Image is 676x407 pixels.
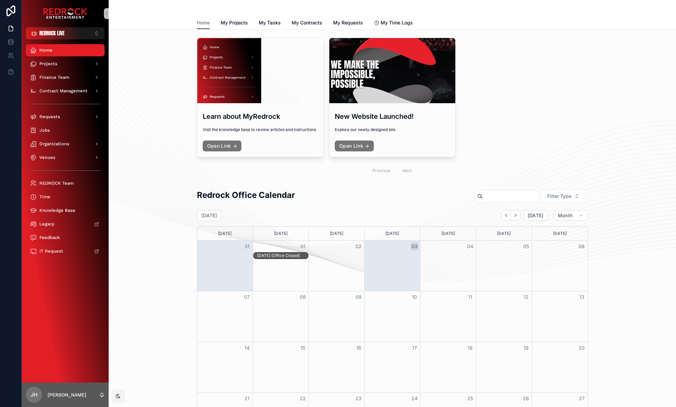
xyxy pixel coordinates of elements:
button: 05 [522,242,530,251]
span: Home [197,19,210,26]
div: [DATE] (Office Closed) [257,253,308,258]
button: 02 [354,242,363,251]
a: Home [26,44,105,56]
a: Feedback [26,232,105,244]
button: Select Button [542,190,585,203]
span: Feedback [39,235,60,240]
button: 13 [578,293,586,301]
button: 03 [410,242,419,251]
button: 24 [410,394,419,403]
div: [DATE] [421,227,475,240]
button: Back [501,210,511,221]
a: Home [197,17,210,30]
span: Requests [39,114,60,119]
span: Filter Type [547,193,571,200]
button: 25 [466,394,474,403]
button: 31 [243,242,251,251]
a: Jobs [26,124,105,136]
a: Open Link → [335,141,374,151]
span: Time [39,194,50,200]
button: 07 [243,293,251,301]
div: [DATE] [477,227,531,240]
img: App logo [43,8,87,19]
button: 21 [243,394,251,403]
span: IT Request [39,248,63,254]
button: 17 [410,344,419,352]
a: Time [26,191,105,203]
span: Venues [39,155,55,160]
button: 08 [299,293,307,301]
span: Projects [39,61,57,67]
span: Finance Team [39,75,69,80]
a: My Requests [333,17,363,30]
span: Legacy [39,221,54,227]
button: Next [511,210,520,221]
a: REDROCK Team [26,177,105,189]
button: 11 [466,293,474,301]
button: 23 [354,394,363,403]
span: My Time Logs [381,19,413,26]
button: Select Button [26,27,105,39]
a: Requests [26,111,105,123]
h2: [DATE] [201,212,217,219]
a: Open Link → [203,141,242,151]
div: [DATE] [366,227,419,240]
span: Month [558,212,573,219]
a: My Tasks [259,17,281,30]
button: 27 [578,394,586,403]
button: 26 [522,394,530,403]
p: [PERSON_NAME] [48,391,86,398]
span: Explore our newly designed site [335,127,450,132]
span: REDROCK Team [39,181,74,186]
a: New Website Launched!Explore our newly designed siteOpen Link → [329,38,456,157]
button: 10 [410,293,419,301]
span: My Contracts [292,19,322,26]
button: 15 [299,344,307,352]
span: My Projects [221,19,248,26]
div: [DATE] [254,227,307,240]
span: My Requests [333,19,363,26]
div: [DATE] [198,227,252,240]
span: [DATE] [528,212,544,219]
button: 09 [354,293,363,301]
button: [DATE] [523,210,548,221]
button: 19 [522,344,530,352]
button: 22 [299,394,307,403]
a: Projects [26,58,105,70]
span: REDROCK LIVE [39,30,65,37]
a: IT Request [26,245,105,257]
button: 06 [578,242,586,251]
a: Contract Management [26,85,105,97]
a: My Contracts [292,17,322,30]
span: Visit the knowledge base to review articles and instructions [203,127,318,132]
button: 16 [354,344,363,352]
div: [DATE] [310,227,363,240]
h3: New Website Launched! [335,111,450,122]
div: Labor Day (Office Closed) [257,253,308,259]
a: My Projects [221,17,248,30]
span: Contract Management [39,88,88,94]
div: Screenshot-2025-08-19-at-2.09.49-PM.png [197,38,323,103]
a: Legacy [26,218,105,230]
button: 01 [299,242,307,251]
div: Screenshot-2025-08-19-at-10.28.09-AM.png [329,38,455,103]
span: JH [31,391,38,399]
button: 04 [466,242,474,251]
div: [DATE] [533,227,586,240]
span: Home [39,48,52,53]
span: Organizations [39,141,69,147]
button: 20 [578,344,586,352]
button: 14 [243,344,251,352]
button: 12 [522,293,530,301]
a: Venues [26,151,105,164]
span: Jobs [39,128,50,133]
span: My Tasks [259,19,281,26]
button: 18 [466,344,474,352]
h2: Redrock Office Calendar [197,189,295,201]
a: Learn about MyRedrockVisit the knowledge base to review articles and instructionsOpen Link → [197,38,324,157]
button: Month [553,210,588,221]
h3: Learn about MyRedrock [203,111,318,122]
div: scrollable content [22,39,109,266]
a: Organizations [26,138,105,150]
span: Knowledge Base [39,208,75,213]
